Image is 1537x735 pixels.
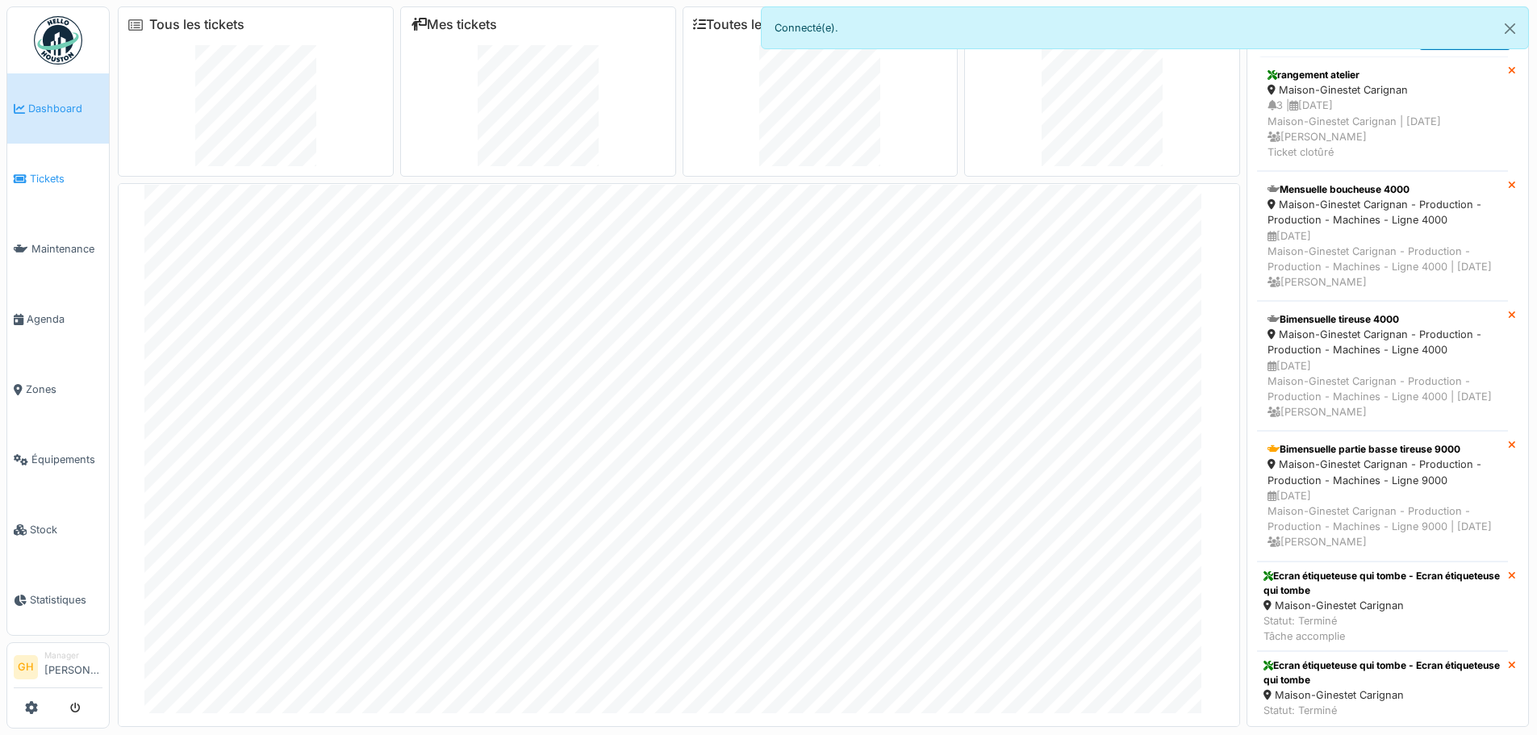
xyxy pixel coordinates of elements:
a: Équipements [7,424,109,495]
div: [DATE] Maison-Ginestet Carignan - Production - Production - Machines - Ligne 9000 | [DATE] [PERSO... [1268,488,1497,550]
a: Mes tickets [411,17,497,32]
div: [DATE] Maison-Ginestet Carignan - Production - Production - Machines - Ligne 4000 | [DATE] [PERSO... [1268,358,1497,420]
div: Maison-Ginestet Carignan [1263,598,1501,613]
div: Manager [44,649,102,662]
a: rangement atelier Maison-Ginestet Carignan 3 |[DATE]Maison-Ginestet Carignan | [DATE] [PERSON_NAM... [1257,56,1508,171]
div: [DATE] Maison-Ginestet Carignan - Production - Production - Machines - Ligne 4000 | [DATE] [PERSO... [1268,228,1497,290]
div: Ecran étiqueteuse qui tombe - Ecran étiqueteuse qui tombe [1263,569,1501,598]
span: Agenda [27,311,102,327]
div: Maison-Ginestet Carignan - Production - Production - Machines - Ligne 9000 [1268,457,1497,487]
li: GH [14,655,38,679]
span: Stock [30,522,102,537]
a: Stock [7,495,109,565]
a: Ecran étiqueteuse qui tombe - Ecran étiqueteuse qui tombe Maison-Ginestet Carignan Statut: Termin... [1257,562,1508,652]
a: Tous les tickets [149,17,244,32]
span: Statistiques [30,592,102,608]
div: Bimensuelle tireuse 4000 [1268,312,1497,327]
div: Connecté(e). [761,6,1530,49]
div: 3 | [DATE] Maison-Ginestet Carignan | [DATE] [PERSON_NAME] Ticket clotûré [1268,98,1497,160]
img: Badge_color-CXgf-gQk.svg [34,16,82,65]
span: Équipements [31,452,102,467]
div: Maison-Ginestet Carignan [1263,687,1501,703]
a: GH Manager[PERSON_NAME] [14,649,102,688]
li: [PERSON_NAME] [44,649,102,684]
span: Dashboard [28,101,102,116]
a: Dashboard [7,73,109,144]
button: Close [1492,7,1528,50]
span: Maintenance [31,241,102,257]
a: Bimensuelle partie basse tireuse 9000 Maison-Ginestet Carignan - Production - Production - Machin... [1257,431,1508,561]
a: Maintenance [7,214,109,284]
a: Zones [7,354,109,424]
a: Toutes les tâches [693,17,813,32]
div: Mensuelle boucheuse 4000 [1268,182,1497,197]
div: Maison-Ginestet Carignan - Production - Production - Machines - Ligne 4000 [1268,327,1497,357]
a: Bimensuelle tireuse 4000 Maison-Ginestet Carignan - Production - Production - Machines - Ligne 40... [1257,301,1508,431]
a: Mensuelle boucheuse 4000 Maison-Ginestet Carignan - Production - Production - Machines - Ligne 40... [1257,171,1508,301]
div: Ecran étiqueteuse qui tombe - Ecran étiqueteuse qui tombe [1263,658,1501,687]
a: Statistiques [7,565,109,635]
span: Zones [26,382,102,397]
div: Bimensuelle partie basse tireuse 9000 [1268,442,1497,457]
a: Agenda [7,284,109,354]
div: Statut: Terminé Tâche réouverte [1263,703,1501,733]
a: Tickets [7,144,109,214]
div: Statut: Terminé Tâche accomplie [1263,613,1501,644]
div: rangement atelier [1268,68,1497,82]
div: Maison-Ginestet Carignan [1268,82,1497,98]
span: Tickets [30,171,102,186]
div: Maison-Ginestet Carignan - Production - Production - Machines - Ligne 4000 [1268,197,1497,228]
